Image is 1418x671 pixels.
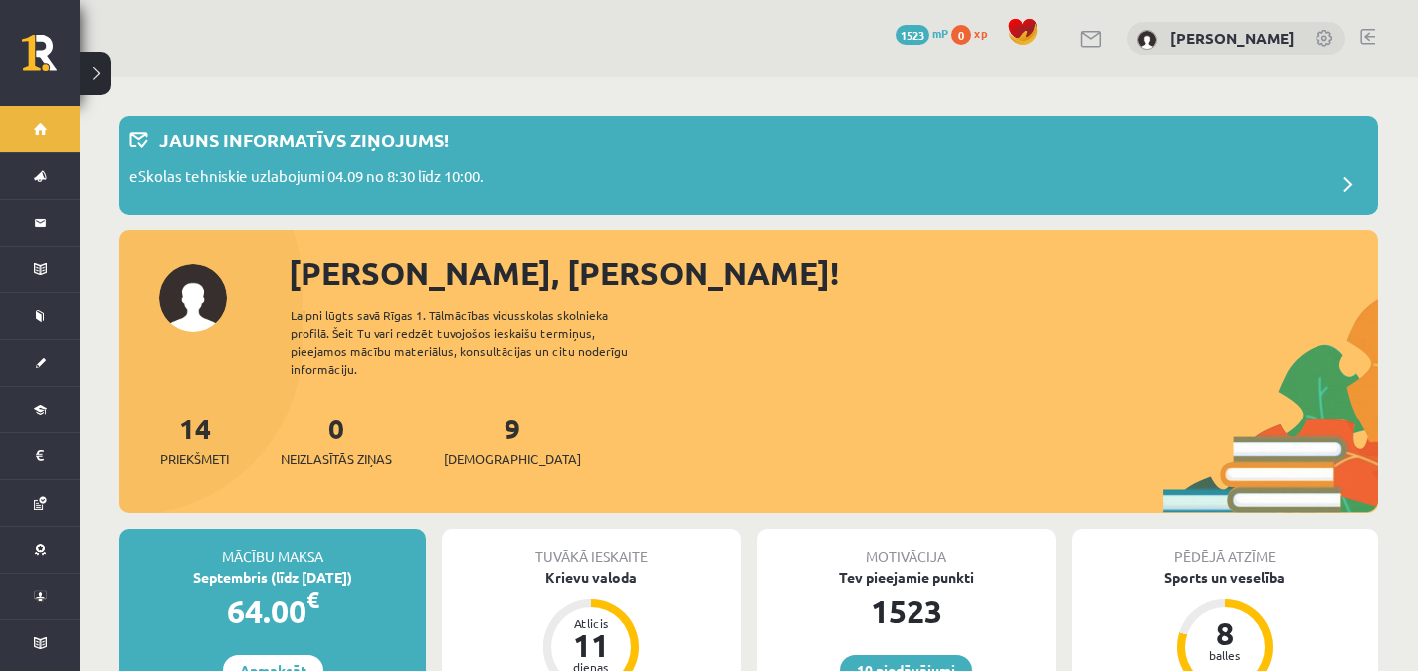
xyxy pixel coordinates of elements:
[444,411,581,469] a: 9[DEMOGRAPHIC_DATA]
[442,567,740,587] div: Krievu valoda
[974,25,987,41] span: xp
[129,165,484,193] p: eSkolas tehniskie uzlabojumi 04.09 no 8:30 līdz 10:00.
[1072,529,1378,567] div: Pēdējā atzīme
[1195,617,1255,649] div: 8
[757,567,1056,587] div: Tev pieejamie punkti
[1195,649,1255,661] div: balles
[119,529,426,567] div: Mācību maksa
[281,449,392,469] span: Neizlasītās ziņas
[1170,28,1295,48] a: [PERSON_NAME]
[561,617,621,629] div: Atlicis
[160,449,229,469] span: Priekšmeti
[159,126,449,153] p: Jauns informatīvs ziņojums!
[951,25,971,45] span: 0
[896,25,948,41] a: 1523 mP
[306,586,319,614] span: €
[444,449,581,469] span: [DEMOGRAPHIC_DATA]
[160,411,229,469] a: 14Priekšmeti
[289,250,1378,297] div: [PERSON_NAME], [PERSON_NAME]!
[442,529,740,567] div: Tuvākā ieskaite
[896,25,929,45] span: 1523
[1072,567,1378,587] div: Sports un veselība
[757,529,1056,567] div: Motivācija
[129,126,1368,205] a: Jauns informatīvs ziņojums! eSkolas tehniskie uzlabojumi 04.09 no 8:30 līdz 10:00.
[932,25,948,41] span: mP
[951,25,997,41] a: 0 xp
[281,411,392,469] a: 0Neizlasītās ziņas
[119,567,426,587] div: Septembris (līdz [DATE])
[757,587,1056,635] div: 1523
[291,306,663,378] div: Laipni lūgts savā Rīgas 1. Tālmācības vidusskolas skolnieka profilā. Šeit Tu vari redzēt tuvojošo...
[119,587,426,635] div: 64.00
[561,629,621,661] div: 11
[1137,30,1157,50] img: Niklāvs Veselovs
[22,35,80,84] a: Rīgas 1. Tālmācības vidusskola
